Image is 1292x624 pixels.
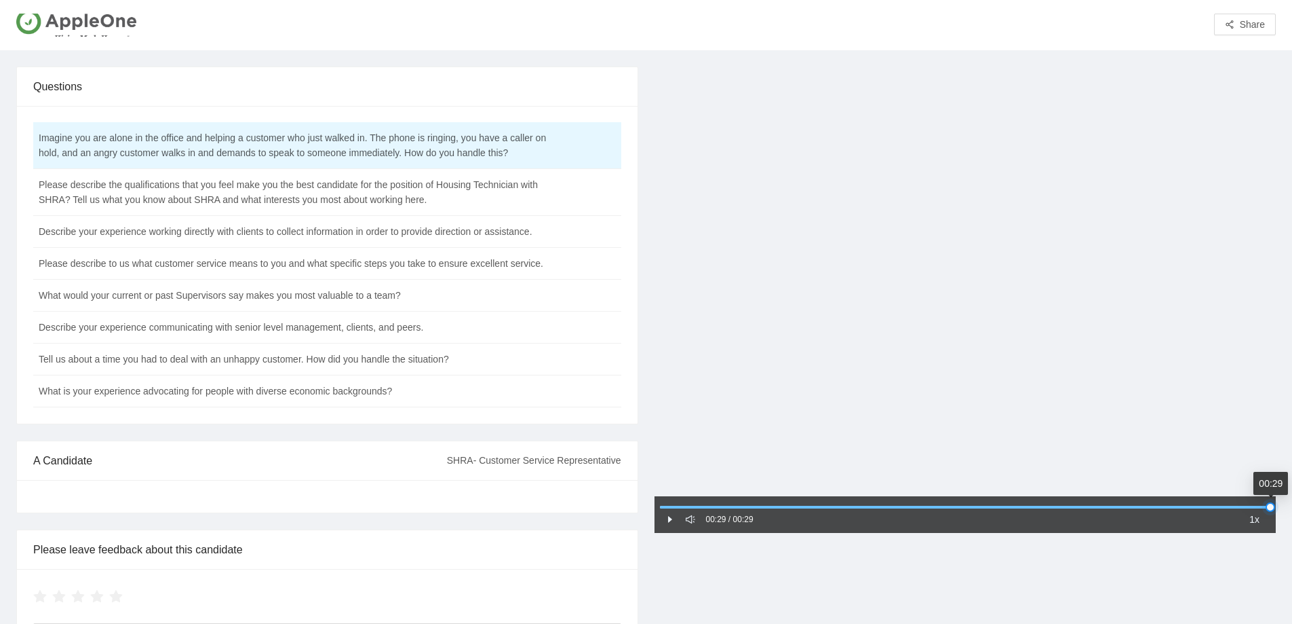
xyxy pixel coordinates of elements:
span: star [52,590,66,604]
span: caret-right [665,515,675,524]
button: share-altShare [1214,14,1276,35]
span: sound [686,515,695,524]
div: SHRA- Customer Service Representative [447,442,621,479]
td: What would your current or past Supervisors say makes you most valuable to a team? [33,280,553,312]
span: star [90,590,104,604]
td: What is your experience advocating for people with diverse economic backgrounds? [33,375,553,407]
img: AppleOne US [16,10,136,42]
td: Imagine you are alone in the office and helping a customer who just walked in. The phone is ringi... [33,122,553,169]
div: A Candidate [33,441,447,480]
span: share-alt [1225,20,1234,31]
td: Describe your experience working directly with clients to collect information in order to provide... [33,216,553,248]
td: Please describe the qualifications that you feel make you the best candidate for the position of ... [33,169,553,216]
span: 1x [1249,512,1259,527]
div: 00:29 [1253,472,1288,495]
span: star [71,590,85,604]
td: Please describe to us what customer service means to you and what specific steps you take to ensu... [33,248,553,280]
div: Questions [33,67,621,106]
div: Please leave feedback about this candidate [33,530,621,569]
td: Describe your experience communicating with senior level management, clients, and peers. [33,312,553,344]
div: 00:29 / 00:29 [706,513,753,526]
span: star [109,590,123,604]
td: Tell us about a time you had to deal with an unhappy customer. How did you handle the situation? [33,344,553,375]
span: star [33,590,47,604]
span: Share [1240,17,1265,32]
